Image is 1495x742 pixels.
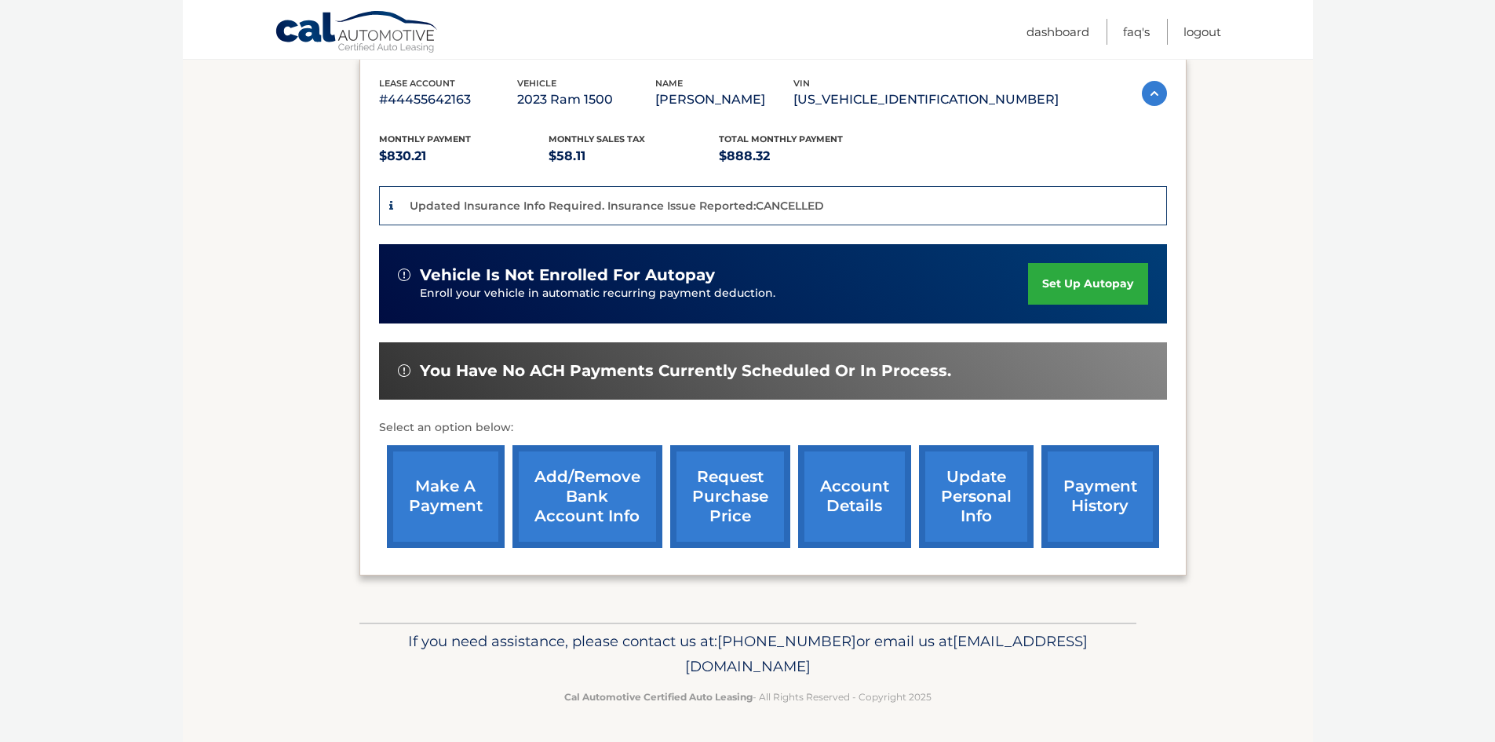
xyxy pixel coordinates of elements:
[655,89,793,111] p: [PERSON_NAME]
[549,133,645,144] span: Monthly sales Tax
[798,445,911,548] a: account details
[719,133,843,144] span: Total Monthly Payment
[379,133,471,144] span: Monthly Payment
[370,629,1126,679] p: If you need assistance, please contact us at: or email us at
[564,691,753,703] strong: Cal Automotive Certified Auto Leasing
[398,364,410,377] img: alert-white.svg
[1041,445,1159,548] a: payment history
[275,10,439,56] a: Cal Automotive
[670,445,790,548] a: request purchase price
[379,89,517,111] p: #44455642163
[1183,19,1221,45] a: Logout
[517,89,655,111] p: 2023 Ram 1500
[410,199,824,213] p: Updated Insurance Info Required. Insurance Issue Reported:CANCELLED
[1028,263,1147,305] a: set up autopay
[1123,19,1150,45] a: FAQ's
[379,78,455,89] span: lease account
[717,632,856,650] span: [PHONE_NUMBER]
[517,78,556,89] span: vehicle
[1026,19,1089,45] a: Dashboard
[719,145,889,167] p: $888.32
[919,445,1034,548] a: update personal info
[379,419,1167,437] p: Select an option below:
[793,89,1059,111] p: [US_VEHICLE_IDENTIFICATION_NUMBER]
[1142,81,1167,106] img: accordion-active.svg
[655,78,683,89] span: name
[549,145,719,167] p: $58.11
[370,689,1126,705] p: - All Rights Reserved - Copyright 2025
[420,285,1029,302] p: Enroll your vehicle in automatic recurring payment deduction.
[398,269,410,281] img: alert-white.svg
[793,78,810,89] span: vin
[420,361,951,381] span: You have no ACH payments currently scheduled or in process.
[420,265,715,285] span: vehicle is not enrolled for autopay
[379,145,549,167] p: $830.21
[387,445,505,548] a: make a payment
[512,445,662,548] a: Add/Remove bank account info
